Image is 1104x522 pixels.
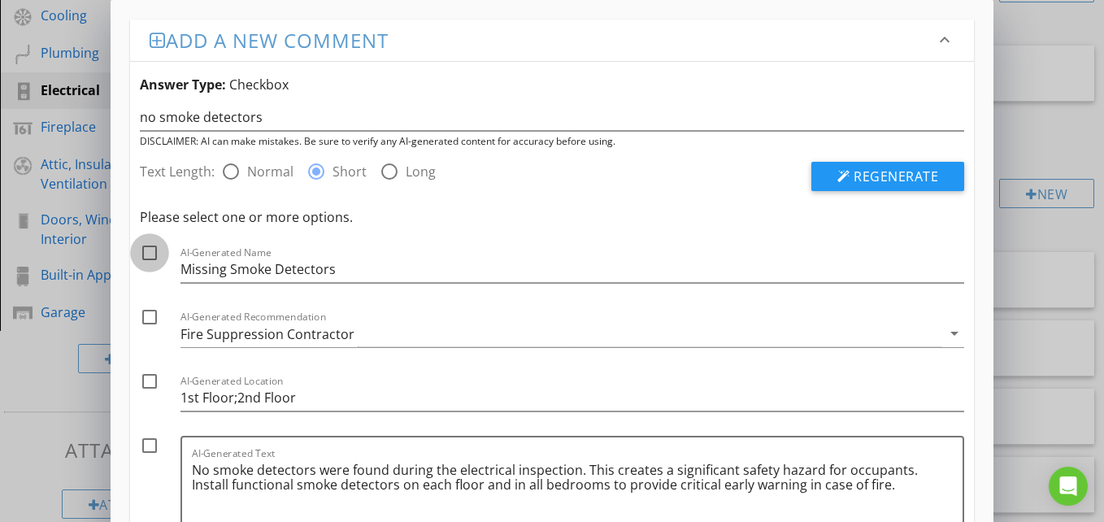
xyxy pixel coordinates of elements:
[140,162,221,181] label: Text Length:
[140,104,964,131] input: Enter a few words (ex: leaky kitchen faucet)
[406,163,436,180] label: Long
[247,163,293,180] label: Normal
[140,134,964,149] div: DISCLAIMER: AI can make mistakes. Be sure to verify any AI-generated content for accuracy before ...
[935,30,954,50] i: keyboard_arrow_down
[180,385,964,411] input: AI-Generated Location
[140,207,964,227] div: Please select one or more options.
[229,76,289,94] span: Checkbox
[333,163,367,180] label: Short
[180,327,354,341] div: Fire Suppression Contractor
[140,76,226,94] strong: Answer Type:
[1049,467,1088,506] div: Open Intercom Messenger
[180,256,964,283] input: AI-Generated Name
[811,162,964,191] button: Regenerate
[854,167,938,185] span: Regenerate
[945,324,964,343] i: arrow_drop_down
[150,29,935,51] h3: Add a new comment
